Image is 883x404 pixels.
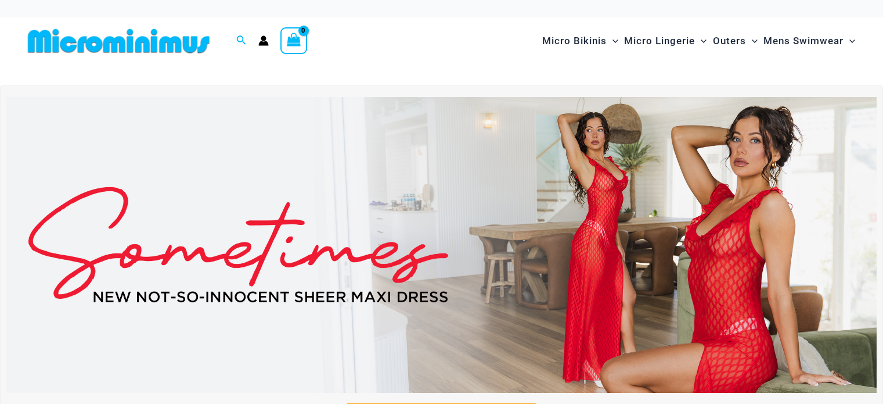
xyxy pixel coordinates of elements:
[23,28,214,54] img: MM SHOP LOGO FLAT
[713,26,746,56] span: Outers
[695,26,707,56] span: Menu Toggle
[538,22,860,60] nav: Site Navigation
[539,23,621,59] a: Micro BikinisMenu ToggleMenu Toggle
[844,26,855,56] span: Menu Toggle
[542,26,607,56] span: Micro Bikinis
[280,27,307,54] a: View Shopping Cart, empty
[621,23,709,59] a: Micro LingerieMenu ToggleMenu Toggle
[6,97,877,393] img: Sometimes Red Maxi Dress
[710,23,761,59] a: OutersMenu ToggleMenu Toggle
[763,26,844,56] span: Mens Swimwear
[761,23,858,59] a: Mens SwimwearMenu ToggleMenu Toggle
[236,34,247,48] a: Search icon link
[746,26,758,56] span: Menu Toggle
[624,26,695,56] span: Micro Lingerie
[258,35,269,46] a: Account icon link
[607,26,618,56] span: Menu Toggle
